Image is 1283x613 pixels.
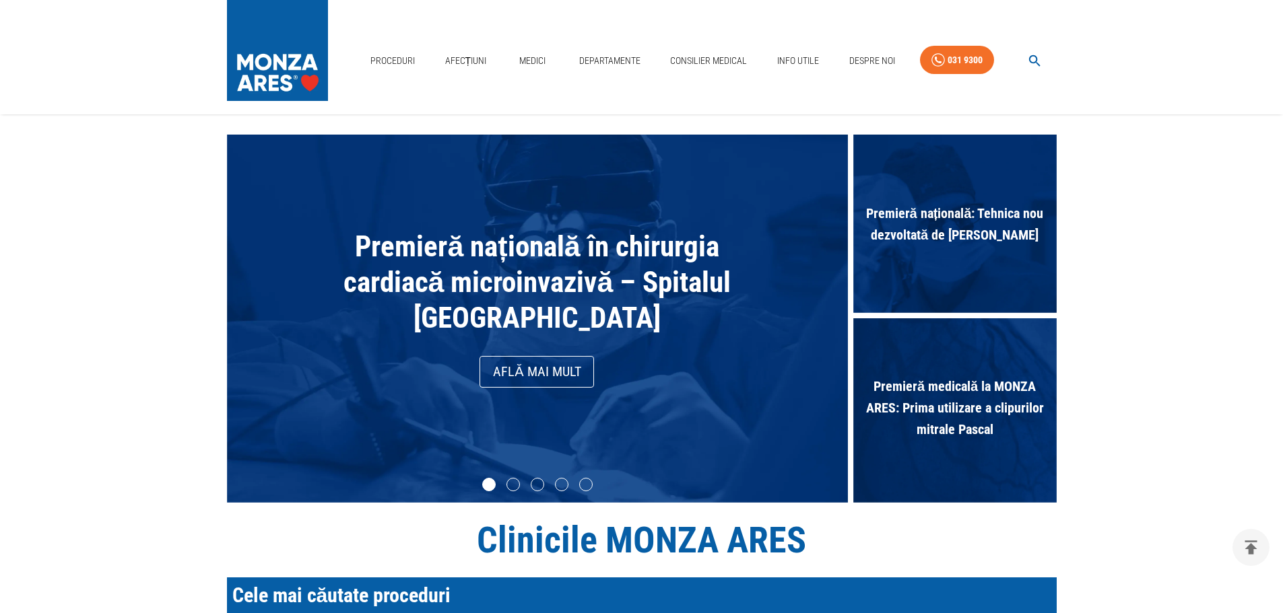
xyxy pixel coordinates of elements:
li: slide item 4 [555,478,568,491]
li: slide item 2 [506,478,520,491]
li: slide item 5 [579,478,593,491]
h1: Clinicile MONZA ARES [227,519,1057,561]
div: Premieră medicală la MONZA ARES: Prima utilizare a clipurilor mitrale Pascal [853,318,1057,502]
a: 031 9300 [920,46,994,75]
a: Info Utile [772,47,824,75]
a: Afecțiuni [440,47,492,75]
span: Premieră națională: Tehnica nou dezvoltată de [PERSON_NAME] [853,196,1057,252]
a: Consilier Medical [665,47,752,75]
a: Departamente [574,47,646,75]
a: Proceduri [365,47,420,75]
div: Premieră națională: Tehnica nou dezvoltată de [PERSON_NAME] [853,135,1057,318]
a: Medici [511,47,554,75]
span: Premieră medicală la MONZA ARES: Prima utilizare a clipurilor mitrale Pascal [853,369,1057,447]
span: Premieră națională în chirurgia cardiacă microinvazivă – Spitalul [GEOGRAPHIC_DATA] [343,229,731,334]
button: delete [1232,529,1270,566]
a: Află mai mult [480,356,594,388]
li: slide item 3 [531,478,544,491]
div: 031 9300 [948,52,983,69]
span: Cele mai căutate proceduri [232,583,451,607]
a: Despre Noi [844,47,900,75]
li: slide item 1 [482,478,496,491]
